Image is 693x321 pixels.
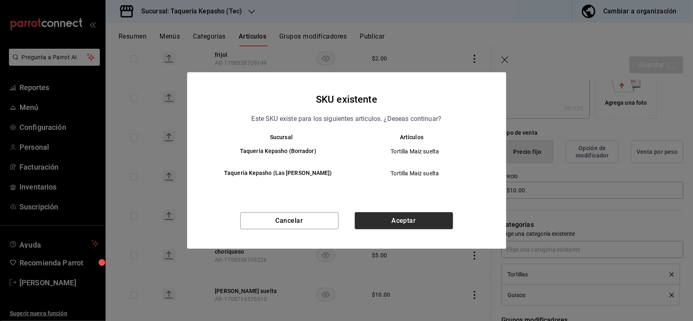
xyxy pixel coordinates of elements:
[316,92,377,107] h4: SKU existente
[354,169,477,177] span: Tortilla Maiz suelta
[203,134,347,140] th: Sucursal
[240,212,339,229] button: Cancelar
[216,147,340,156] h6: Taquería Kepasho (Borrador)
[216,169,340,178] h6: Taquería Kepasho (Las [PERSON_NAME])
[252,114,442,124] p: Este SKU existe para los siguientes articulos. ¿Deseas continuar?
[355,212,453,229] button: Aceptar
[347,134,490,140] th: Artículos
[354,147,477,155] span: Tortilla Maiz suelta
